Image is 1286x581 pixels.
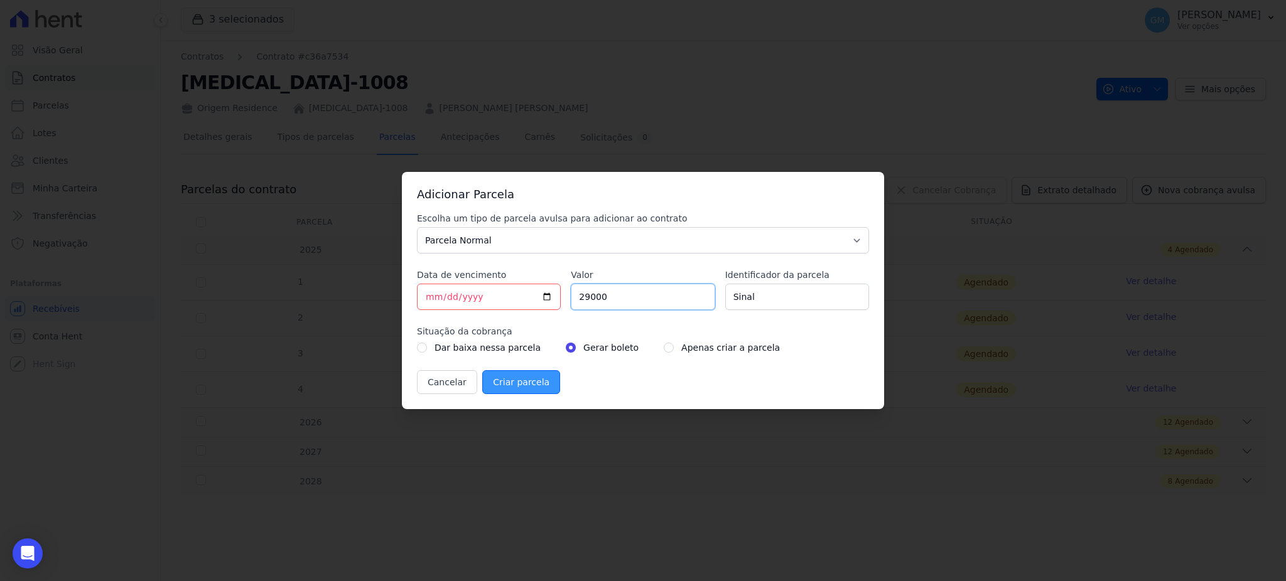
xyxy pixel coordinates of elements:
[571,269,715,281] label: Valor
[482,370,560,394] input: Criar parcela
[13,538,43,568] div: Open Intercom Messenger
[681,340,780,355] label: Apenas criar a parcela
[435,340,541,355] label: Dar baixa nessa parcela
[417,212,869,225] label: Escolha um tipo de parcela avulsa para adicionar ao contrato
[417,325,869,338] label: Situação da cobrança
[417,370,477,394] button: Cancelar
[417,269,561,281] label: Data de vencimento
[417,187,869,202] h3: Adicionar Parcela
[583,340,639,355] label: Gerar boleto
[725,269,869,281] label: Identificador da parcela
